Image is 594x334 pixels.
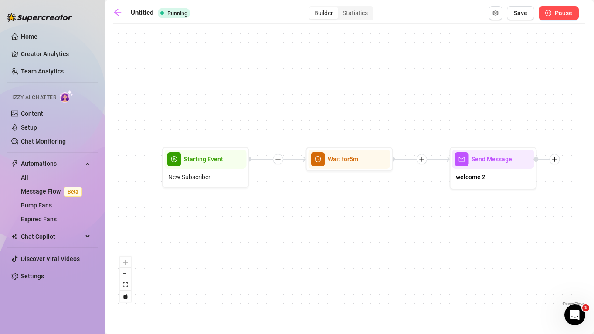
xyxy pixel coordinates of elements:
span: plus [552,156,558,162]
div: clock-circleWait for5m [306,147,393,171]
span: Pause [555,10,572,17]
span: setting [492,10,499,16]
a: arrow-left [113,8,126,18]
button: Open Exit Rules [489,6,502,20]
span: 1 [582,304,589,311]
img: Chat Copilot [11,234,17,240]
span: Starting Event [184,154,223,164]
a: Chat Monitoring [21,138,66,145]
span: Running [167,10,187,17]
span: New Subscriber [168,172,210,182]
button: fit view [120,279,131,291]
span: thunderbolt [11,160,18,167]
a: Home [21,33,37,40]
div: Builder [309,7,338,19]
div: mailSend Messagewelcome 2 [450,147,537,190]
span: mail [455,152,469,166]
span: Beta [64,187,82,197]
div: React Flow controls [120,257,131,302]
span: pause-circle [545,10,551,16]
a: Content [21,110,43,117]
span: arrow-left [113,8,122,17]
span: plus [419,156,425,162]
a: Team Analytics [21,68,64,75]
a: Message FlowBeta [21,188,85,195]
span: Wait for 5m [328,154,358,164]
span: Save [514,10,527,17]
span: Chat Copilot [21,230,83,244]
a: Expired Fans [21,216,57,223]
a: Settings [21,273,44,280]
iframe: Intercom live chat [564,304,585,325]
a: Bump Fans [21,202,52,209]
span: welcome 2 [456,172,485,182]
img: logo-BBDzfeDw.svg [7,13,72,22]
strong: Untitled [131,9,153,17]
button: Pause [539,6,579,20]
button: toggle interactivity [120,291,131,302]
button: zoom out [120,268,131,279]
span: plus [275,156,281,162]
div: Statistics [338,7,373,19]
span: Izzy AI Chatter [12,94,56,102]
a: Setup [21,124,37,131]
span: clock-circle [311,152,325,166]
a: Creator Analytics [21,47,91,61]
span: Automations [21,157,83,170]
a: React Flow attribution [563,301,584,306]
span: Send Message [472,154,512,164]
button: Save Flow [507,6,534,20]
span: play-circle [167,152,181,166]
a: All [21,174,28,181]
a: Discover Viral Videos [21,255,80,262]
div: play-circleStarting EventNew Subscriber [162,147,249,188]
div: segmented control [309,6,373,20]
img: AI Chatter [60,90,73,103]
